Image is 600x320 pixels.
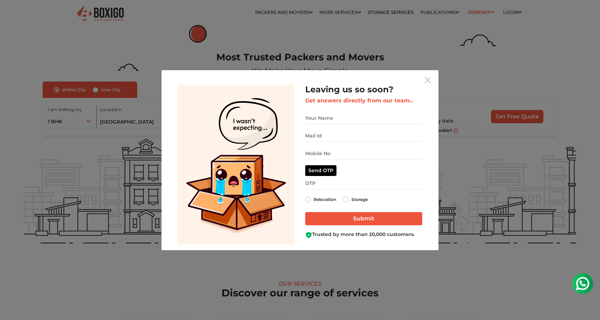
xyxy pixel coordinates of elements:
[305,130,422,142] input: Mail Id
[305,112,422,124] input: Your Name
[7,7,21,21] img: whatsapp-icon.svg
[305,165,336,176] button: Send OTP
[314,195,336,204] label: Relocation
[305,177,422,190] input: OTP
[305,97,422,104] h3: Get answers directly from our team..
[177,85,295,245] img: Lead Welcome Image
[305,231,422,238] div: Trusted by more than 20,000 customers.
[305,148,422,160] input: Mobile No
[305,85,422,95] h2: Leaving us so soon?
[305,212,422,225] input: Submit
[305,231,312,238] img: Boxigo Customer Shield
[351,195,368,204] label: Storage
[425,77,431,83] img: exit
